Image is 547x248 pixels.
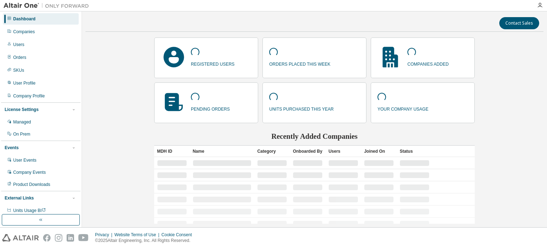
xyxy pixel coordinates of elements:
div: Company Profile [13,93,45,99]
div: Dashboard [13,16,36,22]
div: On Prem [13,131,30,137]
p: companies added [407,59,449,67]
div: Status [400,146,429,157]
p: pending orders [191,104,230,112]
div: Cookie Consent [161,232,196,238]
p: your company usage [377,104,428,112]
button: Contact Sales [499,17,539,29]
div: Website Terms of Use [114,232,161,238]
div: License Settings [5,107,38,112]
img: Altair One [4,2,93,9]
img: instagram.svg [55,234,62,242]
p: © 2025 Altair Engineering, Inc. All Rights Reserved. [95,238,196,244]
img: linkedin.svg [67,234,74,242]
div: Category [257,146,287,157]
p: orders placed this week [269,59,330,67]
h2: Recently Added Companies [154,132,475,141]
div: Privacy [95,232,114,238]
div: Product Downloads [13,182,50,187]
div: External Links [5,195,34,201]
div: Users [328,146,358,157]
div: User Events [13,157,36,163]
div: User Profile [13,80,36,86]
p: registered users [191,59,235,67]
div: Users [13,42,24,47]
img: facebook.svg [43,234,51,242]
div: Events [5,145,19,151]
div: Managed [13,119,31,125]
div: Joined On [364,146,394,157]
img: youtube.svg [78,234,89,242]
div: SKUs [13,67,24,73]
div: Onboarded By [293,146,323,157]
div: MDH ID [157,146,187,157]
div: Companies [13,29,35,35]
div: Orders [13,55,26,60]
span: Units Usage BI [13,208,46,213]
div: Company Events [13,169,46,175]
p: units purchased this year [269,104,334,112]
img: altair_logo.svg [2,234,39,242]
div: Name [193,146,252,157]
